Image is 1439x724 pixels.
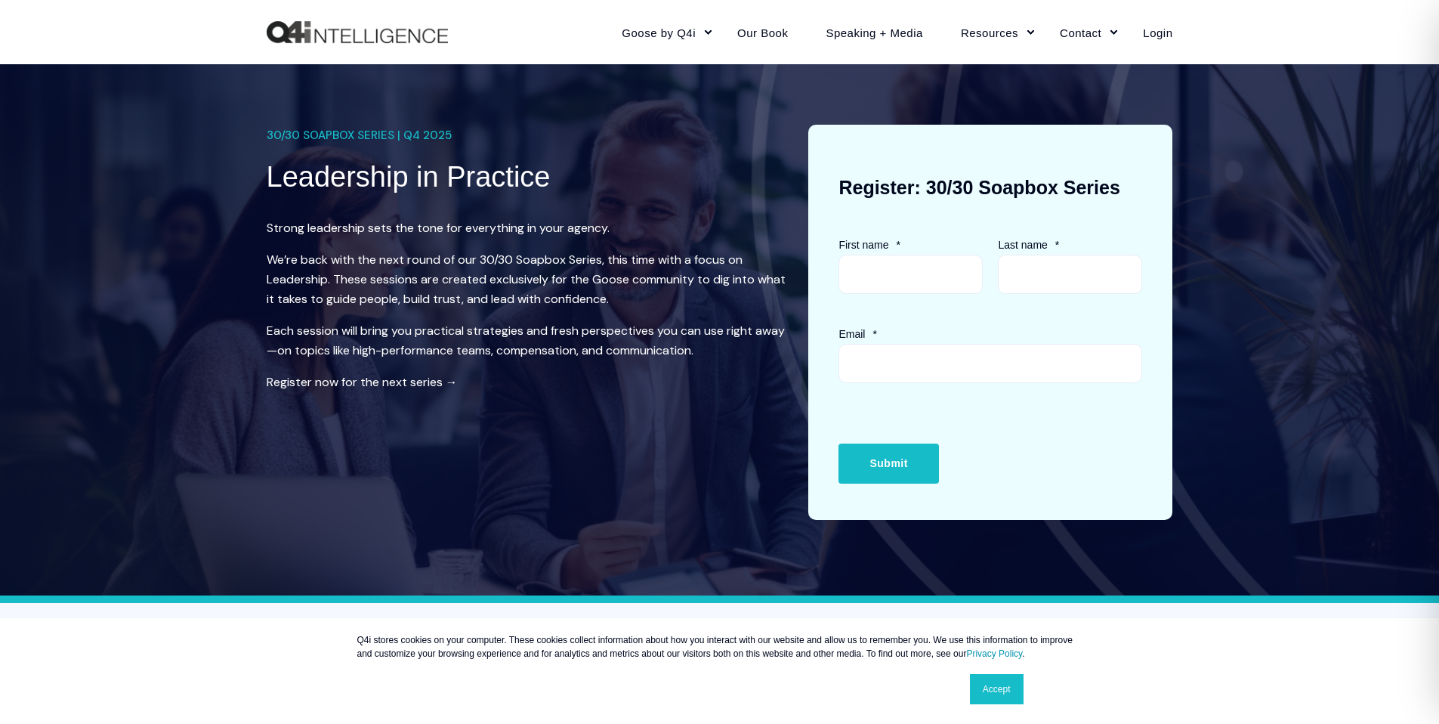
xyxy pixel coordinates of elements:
input: Submit [838,444,938,483]
a: Back to Home [267,21,448,44]
img: Q4intelligence, LLC logo [267,21,448,44]
span: First name [838,239,888,251]
p: Q4i stores cookies on your computer. These cookies collect information about how you interact wit... [357,633,1082,661]
span: Email [838,328,865,340]
p: We’re back with the next round of our 30/30 Soapbox Series, this time with a focus on Leadership.... [267,250,786,309]
keeper-lock: Open Keeper Popup [951,265,969,283]
p: Strong leadership sets the tone for everything in your agency. [267,218,786,238]
p: Register now for the next series → [267,373,786,392]
h3: Register: 30/30 Soapbox Series [838,155,1142,220]
span: Last name [998,239,1047,251]
span: 30/30 SOAPBOX SERIES | Q4 2025 [267,125,452,147]
a: Accept [970,674,1024,704]
h1: Leadership in Practice [267,158,773,196]
p: Each session will bring you practical strategies and fresh perspectives you can use right away—on... [267,321,786,360]
a: Privacy Policy [966,648,1022,659]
